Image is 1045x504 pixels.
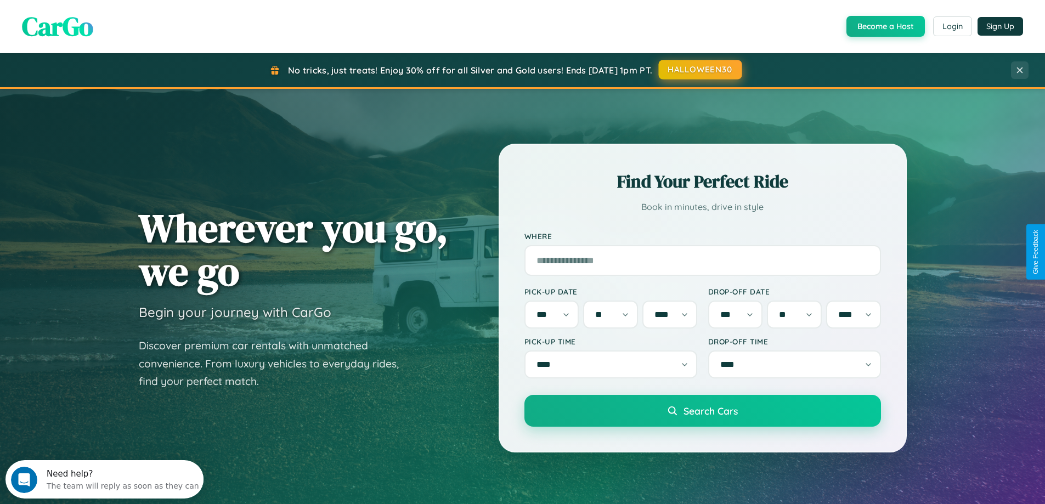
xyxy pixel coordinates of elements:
[933,16,972,36] button: Login
[524,337,697,346] label: Pick-up Time
[524,287,697,296] label: Pick-up Date
[708,337,881,346] label: Drop-off Time
[1032,230,1040,274] div: Give Feedback
[524,231,881,241] label: Where
[659,60,742,80] button: HALLOWEEN30
[4,4,204,35] div: Open Intercom Messenger
[288,65,652,76] span: No tricks, just treats! Enjoy 30% off for all Silver and Gold users! Ends [DATE] 1pm PT.
[684,405,738,417] span: Search Cars
[708,287,881,296] label: Drop-off Date
[524,395,881,427] button: Search Cars
[22,8,93,44] span: CarGo
[139,206,448,293] h1: Wherever you go, we go
[978,17,1023,36] button: Sign Up
[41,18,194,30] div: The team will reply as soon as they can
[11,467,37,493] iframe: Intercom live chat
[524,199,881,215] p: Book in minutes, drive in style
[524,169,881,194] h2: Find Your Perfect Ride
[139,337,413,390] p: Discover premium car rentals with unmatched convenience. From luxury vehicles to everyday rides, ...
[846,16,925,37] button: Become a Host
[5,460,204,499] iframe: Intercom live chat discovery launcher
[41,9,194,18] div: Need help?
[139,304,331,320] h3: Begin your journey with CarGo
